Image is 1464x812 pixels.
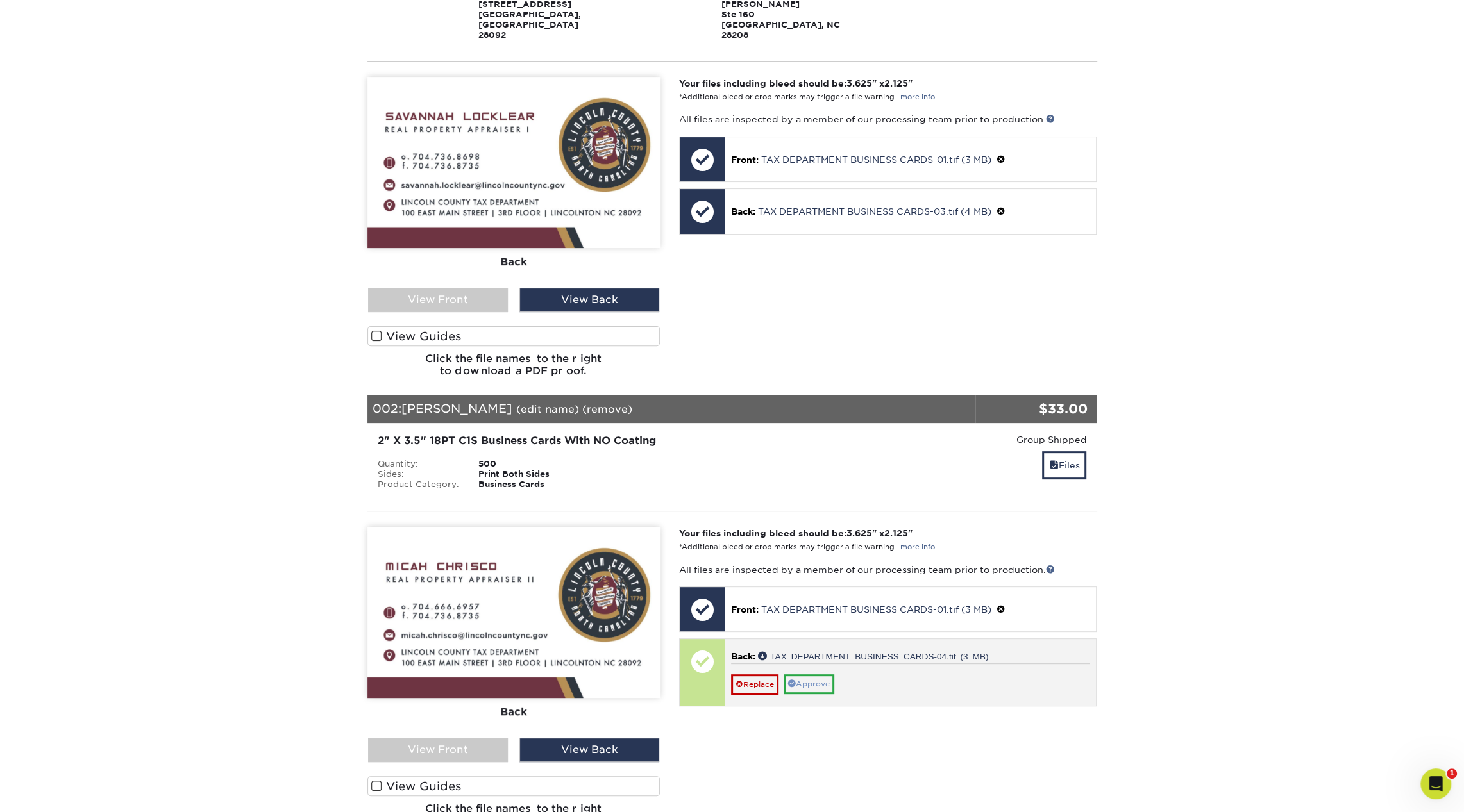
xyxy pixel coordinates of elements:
a: more info [900,93,935,101]
div: Product Category: [368,479,469,490]
span: 2.125 [884,528,908,538]
div: Print Both Sides [469,469,610,479]
a: Replace [731,674,778,695]
span: 2.125 [884,78,908,88]
p: All files are inspected by a member of our processing team prior to production. [679,563,1097,576]
a: TAX DEPARTMENT BUSINESS CARDS-03.tif (4 MB) [758,206,991,217]
span: Front: [731,154,759,165]
label: View Guides [367,776,660,796]
div: Back [367,698,660,726]
a: Approve [784,674,834,694]
span: files [1049,460,1058,470]
p: All files are inspected by a member of our processing team prior to production. [679,113,1097,126]
a: Files [1042,451,1086,479]
div: 002: [367,395,975,423]
span: Back: [731,206,755,217]
div: $33.00 [975,399,1088,418]
span: [PERSON_NAME] [401,401,512,415]
div: 500 [469,459,610,469]
h6: Click the file names to the right to download a PDF proof. [367,352,660,387]
a: TAX DEPARTMENT BUSINESS CARDS-04.tif (3 MB) [758,651,988,660]
strong: Your files including bleed should be: " x " [679,78,913,88]
div: View Front [368,288,508,312]
a: (edit name) [516,403,579,415]
iframe: Intercom live chat [1420,768,1451,799]
a: (remove) [582,403,632,415]
div: Sides: [368,469,469,479]
a: TAX DEPARTMENT BUSINESS CARDS-01.tif (3 MB) [761,154,991,165]
span: 3.625 [846,78,872,88]
span: Back: [731,651,755,661]
small: *Additional bleed or crop marks may trigger a file warning – [679,93,935,101]
div: View Back [519,288,659,312]
label: View Guides [367,326,660,346]
small: *Additional bleed or crop marks may trigger a file warning – [679,543,935,551]
a: more info [900,543,935,551]
div: Group Shipped [863,433,1087,446]
a: TAX DEPARTMENT BUSINESS CARDS-01.tif (3 MB) [761,604,991,615]
div: Quantity: [368,459,469,469]
div: 2" X 3.5" 18PT C1S Business Cards With NO Coating [378,433,844,449]
span: 1 [1447,768,1457,779]
div: View Front [368,738,508,762]
div: View Back [519,738,659,762]
span: Front: [731,604,759,615]
span: 3.625 [846,528,872,538]
strong: Your files including bleed should be: " x " [679,528,913,538]
div: Back [367,248,660,276]
div: Business Cards [469,479,610,490]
